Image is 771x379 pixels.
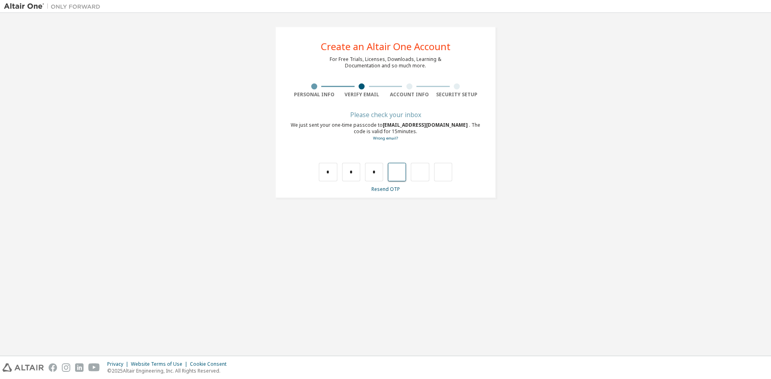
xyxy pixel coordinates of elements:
img: Altair One [4,2,104,10]
img: facebook.svg [49,363,57,372]
p: © 2025 Altair Engineering, Inc. All Rights Reserved. [107,367,231,374]
img: youtube.svg [88,363,100,372]
div: Website Terms of Use [131,361,190,367]
div: We just sent your one-time passcode to . The code is valid for 15 minutes. [290,122,481,142]
div: Please check your inbox [290,112,481,117]
a: Resend OTP [371,186,400,193]
img: instagram.svg [62,363,70,372]
a: Go back to the registration form [373,136,398,141]
div: For Free Trials, Licenses, Downloads, Learning & Documentation and so much more. [330,56,441,69]
div: Create an Altair One Account [321,42,451,51]
span: [EMAIL_ADDRESS][DOMAIN_NAME] [383,122,469,128]
div: Verify Email [338,91,386,98]
div: Personal Info [290,91,338,98]
div: Account Info [385,91,433,98]
div: Privacy [107,361,131,367]
div: Cookie Consent [190,361,231,367]
img: altair_logo.svg [2,363,44,372]
div: Security Setup [433,91,481,98]
img: linkedin.svg [75,363,84,372]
